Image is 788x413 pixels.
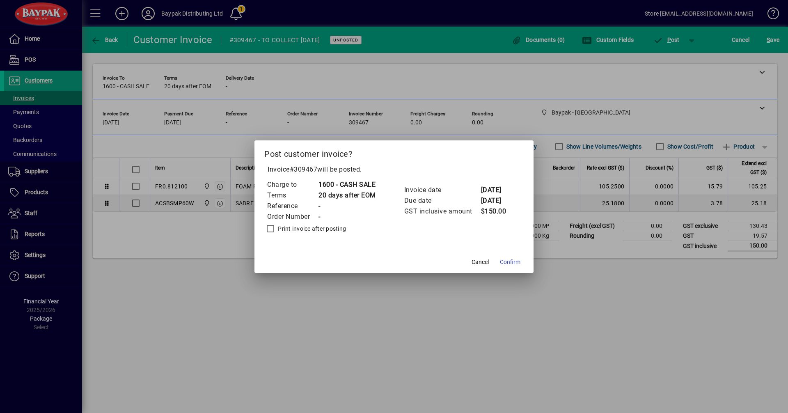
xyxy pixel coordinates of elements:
p: Invoice will be posted . [264,165,524,174]
td: - [318,201,376,211]
td: Charge to [267,179,318,190]
td: - [318,211,376,222]
td: Reference [267,201,318,211]
td: [DATE] [481,185,513,195]
span: Confirm [500,258,520,266]
td: Terms [267,190,318,201]
span: #309467 [290,165,318,173]
td: Due date [404,195,481,206]
td: Invoice date [404,185,481,195]
td: GST inclusive amount [404,206,481,217]
td: 1600 - CASH SALE [318,179,376,190]
h2: Post customer invoice? [254,140,534,164]
td: Order Number [267,211,318,222]
td: $150.00 [481,206,513,217]
td: [DATE] [481,195,513,206]
span: Cancel [472,258,489,266]
td: 20 days after EOM [318,190,376,201]
label: Print invoice after posting [276,225,346,233]
button: Confirm [497,255,524,270]
button: Cancel [467,255,493,270]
